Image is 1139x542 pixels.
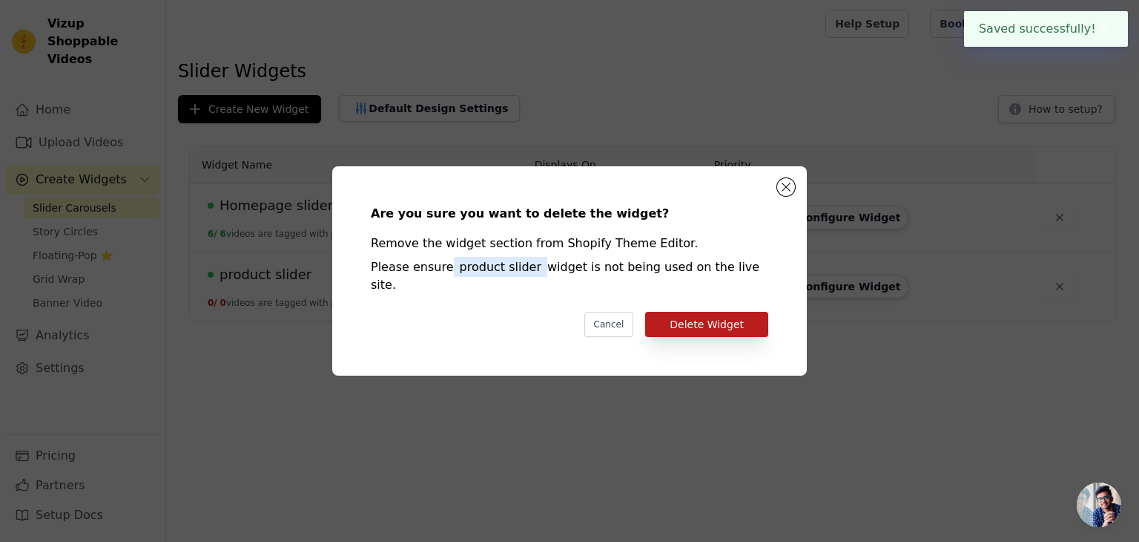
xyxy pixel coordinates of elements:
[1096,20,1113,38] button: Close
[454,257,547,277] span: product slider
[584,312,634,337] button: Cancel
[777,178,795,196] button: Close modal
[371,205,768,223] div: Are you sure you want to delete the widget?
[1077,483,1121,527] a: Open chat
[964,11,1128,47] div: Saved successfully!
[371,235,768,252] div: Remove the widget section from Shopify Theme Editor.
[645,312,768,337] button: Delete Widget
[371,258,768,294] div: Please ensure widget is not being used on the live site.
